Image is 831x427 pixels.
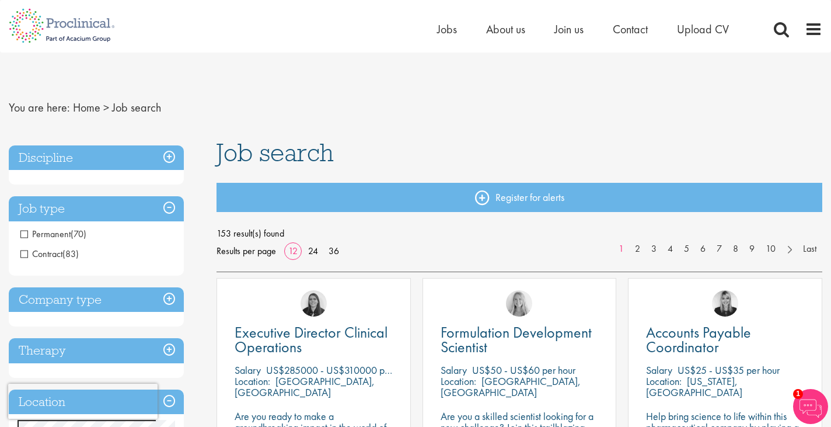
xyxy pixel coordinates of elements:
span: Salary [441,363,467,377]
a: Executive Director Clinical Operations [235,325,393,355]
p: [GEOGRAPHIC_DATA], [GEOGRAPHIC_DATA] [441,374,581,399]
span: Permanent [20,228,71,240]
iframe: reCAPTCHA [8,384,158,419]
a: 1 [613,242,630,256]
a: 24 [304,245,322,257]
span: Location: [441,374,476,388]
a: Jobs [437,22,457,37]
span: Location: [235,374,270,388]
a: 3 [645,242,662,256]
span: Contract [20,248,62,260]
span: 153 result(s) found [217,225,822,242]
a: breadcrumb link [73,100,100,115]
a: Accounts Payable Coordinator [646,325,804,355]
a: 10 [760,242,781,256]
p: [US_STATE], [GEOGRAPHIC_DATA] [646,374,742,399]
h3: Job type [9,196,184,221]
img: Ciara Noble [301,290,327,317]
span: Formulation Development Scientist [441,322,592,357]
p: [GEOGRAPHIC_DATA], [GEOGRAPHIC_DATA] [235,374,375,399]
a: 4 [662,242,679,256]
a: 2 [629,242,646,256]
span: Contract [20,248,79,260]
a: About us [486,22,525,37]
a: 5 [678,242,695,256]
span: > [103,100,109,115]
span: Location: [646,374,682,388]
p: US$25 - US$35 per hour [678,363,780,377]
span: (83) [62,248,79,260]
a: 9 [743,242,760,256]
span: Accounts Payable Coordinator [646,322,751,357]
span: Executive Director Clinical Operations [235,322,387,357]
span: Salary [646,363,672,377]
img: Shannon Briggs [506,290,532,317]
h3: Company type [9,287,184,313]
a: 36 [324,245,343,257]
span: Permanent [20,228,86,240]
a: Formulation Development Scientist [441,325,599,355]
a: 7 [711,242,728,256]
span: Job search [217,137,334,168]
a: Contact [613,22,648,37]
span: Results per page [217,242,276,260]
a: 12 [284,245,302,257]
a: Join us [554,22,584,37]
p: US$285000 - US$310000 per annum [266,363,421,377]
h3: Therapy [9,338,184,363]
span: (70) [71,228,86,240]
a: Last [797,242,822,256]
img: Chatbot [793,389,828,424]
h3: Discipline [9,145,184,171]
span: 1 [793,389,803,399]
a: Upload CV [677,22,729,37]
span: Job search [112,100,161,115]
span: Salary [235,363,261,377]
img: Janelle Jones [712,290,738,317]
a: Register for alerts [217,183,822,212]
a: 6 [694,242,711,256]
a: 8 [727,242,744,256]
span: You are here: [9,100,70,115]
p: US$50 - US$60 per hour [472,363,575,377]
